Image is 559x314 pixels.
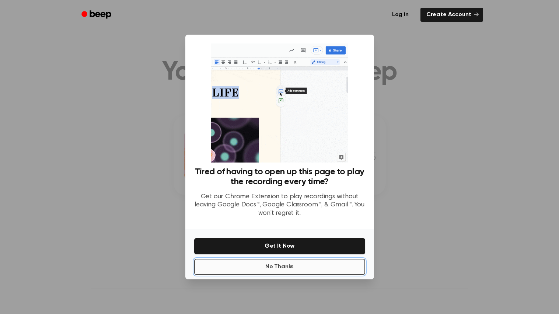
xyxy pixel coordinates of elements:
[194,167,365,187] h3: Tired of having to open up this page to play the recording every time?
[211,43,348,163] img: Beep extension in action
[194,193,365,218] p: Get our Chrome Extension to play recordings without leaving Google Docs™, Google Classroom™, & Gm...
[194,259,365,275] button: No Thanks
[420,8,483,22] a: Create Account
[385,6,416,23] a: Log in
[76,8,118,22] a: Beep
[194,238,365,254] button: Get It Now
